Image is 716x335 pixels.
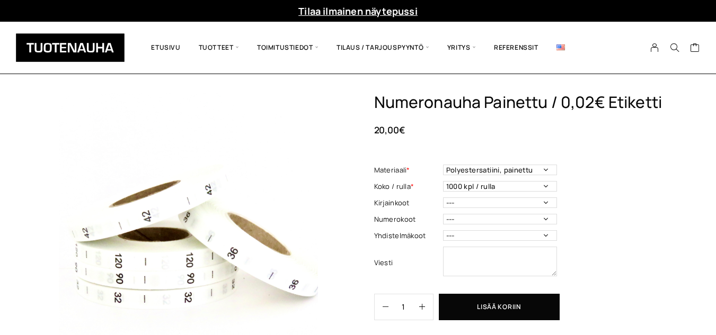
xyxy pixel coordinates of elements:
[690,42,700,55] a: Cart
[485,30,547,66] a: Referenssit
[439,294,560,320] button: Lisää koriin
[438,30,485,66] span: Yritys
[248,30,328,66] span: Toimitustiedot
[665,43,685,52] button: Search
[328,30,438,66] span: Tilaus / Tarjouspyyntö
[556,44,565,50] img: English
[374,257,440,268] label: Viesti
[374,165,440,176] label: Materiaali
[142,30,189,66] a: Etusivu
[190,30,248,66] span: Tuotteet
[374,124,405,136] bdi: 20,00
[399,124,405,136] span: €
[16,33,125,62] img: Tuotenauha Oy
[374,214,440,225] label: Numerokoot
[388,294,419,320] input: Määrä
[298,5,418,17] a: Tilaa ilmainen näytepussi
[374,230,440,241] label: Yhdistelmäkoot
[374,181,440,192] label: Koko / rulla
[374,197,440,209] label: Kirjainkoot
[644,43,665,52] a: My Account
[374,93,668,112] h1: Numeronauha Painettu / 0,02€ Etiketti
